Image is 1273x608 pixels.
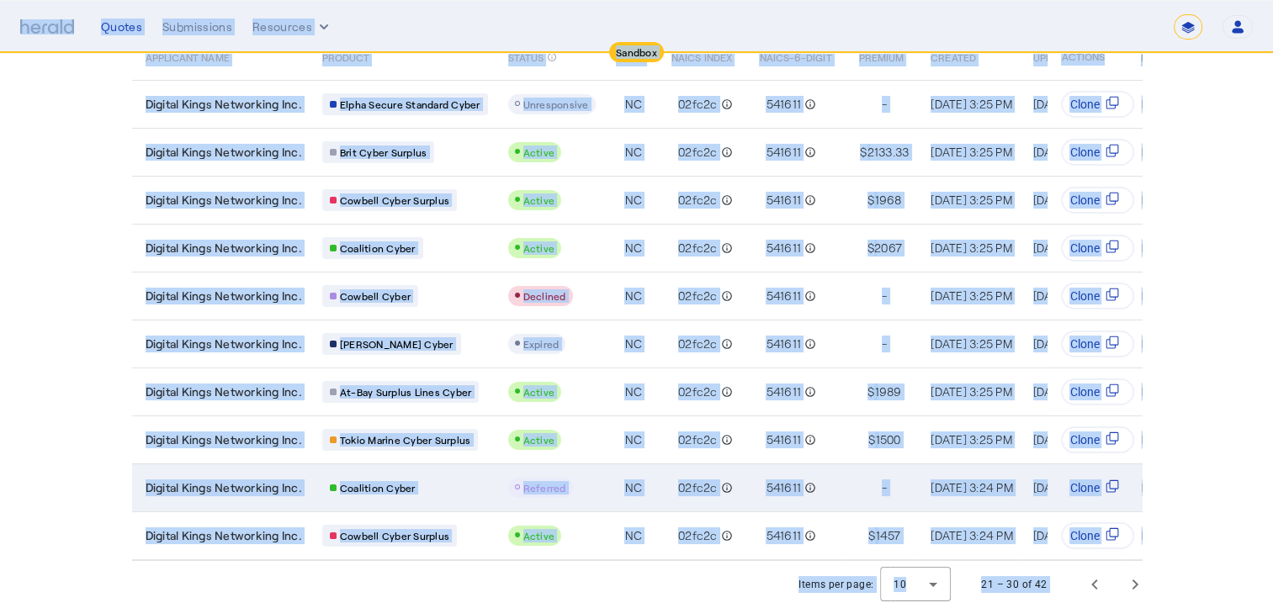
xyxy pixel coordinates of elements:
span: 1457 [875,527,900,544]
span: NAICS INDEX [671,48,732,65]
mat-icon: info_outline [717,383,732,400]
span: Cowbell Cyber [340,289,411,303]
span: [DATE] 3:25 PM [931,97,1012,111]
span: [DATE] 3:24 PM [931,480,1013,494]
mat-icon: info_outline [717,144,732,161]
span: Active [523,146,555,158]
span: CREATED [931,48,976,65]
span: 02fc2c [678,192,718,209]
span: - [882,479,887,496]
span: [DATE] 3:26 PM [1033,193,1116,207]
span: 541611 [766,336,801,352]
span: Digital Kings Networking Inc. [146,240,302,256]
span: Cowbell Cyber Surplus [340,529,449,542]
mat-icon: info_outline [717,288,732,304]
span: 02fc2c [678,96,718,113]
button: Previous page [1074,564,1115,605]
span: APPLICANT NAME [146,48,230,65]
span: [DATE] 3:26 PM [1033,145,1116,159]
span: NC [624,383,642,400]
span: [DATE] 3:25 PM [1033,528,1115,542]
span: $ [868,431,875,448]
span: Coalition Cyber [340,481,416,494]
mat-icon: info_outline [801,431,816,448]
span: [DATE] 3:56 PM [1033,241,1116,255]
span: NC [624,527,642,544]
span: 02fc2c [678,431,718,448]
span: 02fc2c [678,527,718,544]
span: Digital Kings Networking Inc. [146,96,302,113]
span: NC [624,240,642,256]
span: 02fc2c [678,383,718,400]
button: Clone [1062,378,1135,405]
span: Unresponsive [523,98,589,110]
span: 541611 [766,240,801,256]
mat-icon: info_outline [801,96,816,113]
span: Digital Kings Networking Inc. [146,527,302,544]
mat-icon: info_outline [801,144,816,161]
img: Herald Logo [20,19,74,35]
span: 02fc2c [678,336,718,352]
mat-icon: info_outline [717,479,732,496]
button: Clone [1062,330,1135,357]
span: Active [523,386,555,398]
span: [DATE] 3:30 PM [1033,432,1115,447]
th: ACTIONS [1048,33,1142,80]
span: UPDATED [1033,48,1078,65]
span: [DATE] 3:25 PM [931,288,1012,303]
span: Clone [1070,192,1100,209]
button: Clone [1062,235,1135,262]
span: $ [867,192,874,209]
span: - [882,288,887,304]
span: Cowbell Cyber Surplus [340,193,449,207]
span: 541611 [766,527,801,544]
span: NC [624,336,642,352]
span: PREMIUM [859,48,904,65]
mat-icon: info_outline [717,527,732,544]
span: [DATE] 3:25 PM [931,384,1012,399]
span: At-Bay Surplus Lines Cyber [340,385,472,399]
span: STATUS [508,48,544,65]
span: 2133.33 [867,144,910,161]
span: Brit Cyber Surplus [340,145,427,159]
span: [DATE] 3:25 PM [931,241,1012,255]
span: 541611 [766,431,801,448]
span: Referred [523,482,566,494]
span: 1968 [874,192,901,209]
mat-icon: info_outline [547,48,557,66]
div: Items per page: [798,576,873,593]
button: Clone [1062,187,1135,214]
button: Clone [1062,474,1135,501]
span: Active [523,242,555,254]
span: [DATE] 3:25 PM [931,336,1012,351]
span: Active [523,530,555,542]
span: Digital Kings Networking Inc. [146,288,302,304]
span: Digital Kings Networking Inc. [146,383,302,400]
span: [PERSON_NAME] Cyber [340,337,454,351]
span: Active [523,194,555,206]
span: NC [624,96,642,113]
span: Clone [1070,144,1100,161]
mat-icon: info_outline [801,192,816,209]
span: - [882,336,887,352]
div: Sandbox [609,42,664,62]
button: Clone [1062,522,1135,549]
div: Quotes [101,19,142,35]
span: $ [860,144,867,161]
span: 541611 [766,383,801,400]
span: Digital Kings Networking Inc. [146,336,302,352]
span: Clone [1070,527,1100,544]
span: [DATE] 3:30 PM [1033,97,1115,111]
span: [DATE] 3:56 PM [1033,480,1116,494]
span: [DATE] 3:25 PM [931,432,1012,447]
span: [DATE] 6:31 PM [1033,336,1113,351]
span: Clone [1070,336,1100,352]
mat-icon: info_outline [717,96,732,113]
mat-icon: info_outline [801,527,816,544]
mat-icon: info_outline [717,240,732,256]
div: 21 – 30 of 42 [981,576,1047,593]
span: Clone [1070,479,1100,496]
mat-icon: info_outline [801,240,816,256]
span: NC [624,144,642,161]
button: Resources dropdown menu [252,19,332,35]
